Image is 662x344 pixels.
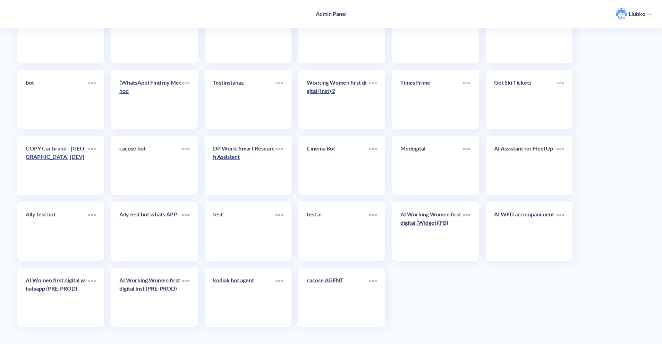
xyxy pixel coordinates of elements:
[213,210,275,252] a: test
[26,210,88,218] p: Ally test bot
[494,78,557,87] p: Get Ski Tickets
[119,78,182,121] a: (WhatsApp) Find my Method
[612,8,655,20] button: user photoLiubko
[400,210,463,252] a: AI Working Women first digital (Widget)(FB)
[26,276,88,293] p: AI Women first digital whatsapp (PRE-PROD)
[307,276,369,318] a: cacose AGENT
[400,210,463,227] p: AI Working Women first digital (Widget)(FB)
[307,210,369,252] a: test ai
[307,144,369,187] a: Cinema Bot
[26,12,88,55] a: Restaurant Test chatbot
[213,144,275,161] p: DP World Smart Research Assistant
[213,144,275,187] a: DP World Smart Research Assistant
[119,144,182,153] p: cacose bot
[119,210,182,252] a: Ally test bot whats APP
[629,10,645,18] p: Liubko
[400,78,463,87] p: TimesPrime
[119,276,182,318] a: AI Working Women first digital Inst (PRE-PROD)
[400,12,463,55] a: bot1
[307,12,369,55] a: 1
[400,144,463,153] p: Medegital
[307,78,369,121] a: Working Women first digital (Inst) 2
[119,210,182,218] p: Ally test bot whats APP
[26,144,88,161] p: COPY Car brand - [GEOGRAPHIC_DATA] [DEV]
[400,144,463,187] a: Medegital
[400,78,463,121] a: TimesPrime
[213,12,275,55] a: COP28 AI Assistant
[213,78,275,121] a: Testinstanaz
[494,144,557,187] a: AI Assistant for FleetUp
[494,144,557,153] p: AI Assistant for FleetUp
[26,78,88,121] a: bot
[26,276,88,318] a: AI Women first digital whatsapp (PRE-PROD)
[213,276,275,318] a: kodiak bot agent
[213,210,275,218] p: test
[213,78,275,87] p: Testinstanaz
[307,210,369,218] p: test ai
[119,276,182,293] p: AI Working Women first digital Inst (PRE-PROD)
[307,78,369,95] p: Working Women first digital (Inst) 2
[494,78,557,121] a: Get Ski Tickets
[26,144,88,187] a: COPY Car brand - [GEOGRAPHIC_DATA] [DEV]
[316,10,347,17] h4: Admin Panel
[616,8,627,19] img: user photo
[213,276,275,284] p: kodiak bot agent
[119,12,182,55] a: [DOMAIN_NAME]
[26,78,88,87] p: bot
[494,210,557,218] p: AI WFD accompaniment
[307,144,369,153] p: Cinema Bot
[26,210,88,252] a: Ally test bot
[307,276,369,284] p: cacose AGENT
[494,12,557,55] a: Find my Method
[119,78,182,95] p: (WhatsApp) Find my Method
[119,144,182,187] a: cacose bot
[494,210,557,252] a: AI WFD accompaniment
